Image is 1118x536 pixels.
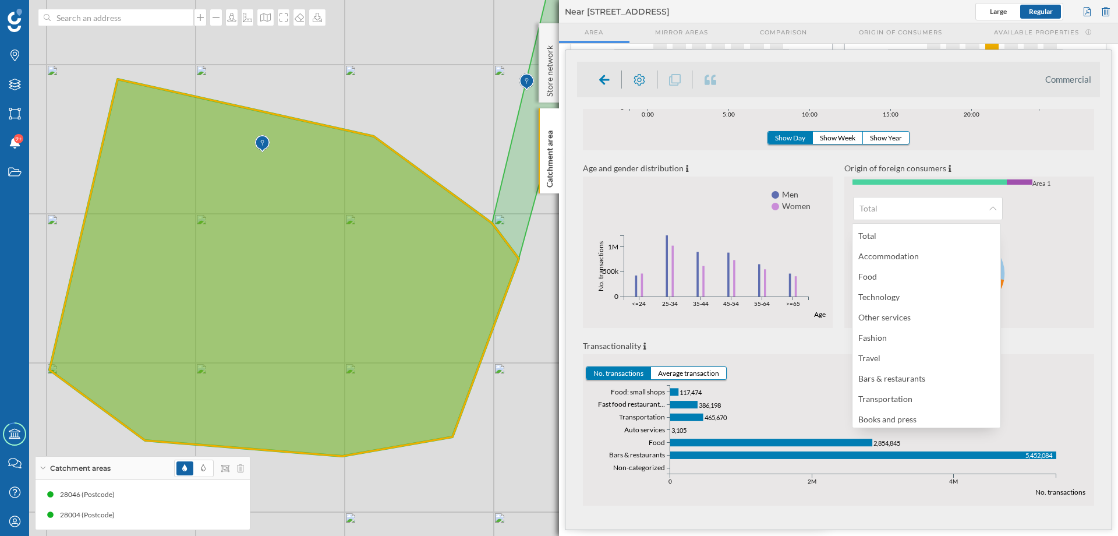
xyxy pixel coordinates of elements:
[668,478,672,485] text: 0
[1045,73,1091,85] li: Commercial
[613,463,665,472] text: Non-categorized
[15,133,22,144] span: 9+
[782,200,811,212] span: Women
[858,251,919,261] div: Accommodation
[813,132,863,144] button: Show Week
[768,132,813,144] button: Show Day
[1035,488,1085,496] text: No. transactions
[782,189,798,200] span: Men
[24,8,66,19] span: Soporte
[680,389,702,396] tspan: 117,474
[583,340,641,352] p: Transactionality
[858,292,900,302] div: Technology
[873,439,900,446] tspan: 2,854,845
[544,126,556,188] p: Catchment area
[8,9,22,32] img: Geoblink Logo
[693,300,709,307] text: 35-44
[1025,452,1053,459] tspan: 5,452,084
[671,426,687,434] tspan: 3,105
[844,162,1094,174] p: Origin of foreign consumers
[620,103,624,111] text: 0
[609,451,665,460] text: Bars & restaurants
[651,367,726,379] button: Average transaction
[619,412,665,421] text: Transportation
[990,7,1007,16] span: Large
[699,401,721,408] tspan: 386,198
[662,300,678,307] text: 25-34
[863,132,909,144] button: Show Year
[598,400,665,409] text: Fast food restaurant…
[60,509,121,521] div: 28004 (Postcode)
[611,387,665,396] text: Food: small shops
[858,231,876,241] div: Total
[705,414,727,421] tspan: 465,670
[858,353,880,363] div: Travel
[624,425,665,434] text: Auto services
[632,300,646,307] text: <=24
[786,300,800,307] text: >=65
[859,28,942,37] span: Origin of consumers
[642,111,654,118] text: 0:00
[649,438,665,447] text: Food
[858,333,887,343] div: Fashion
[1029,7,1053,16] span: Regular
[60,489,121,500] div: 28046 (Postcode)
[949,478,958,485] text: 4M
[808,478,816,485] text: 2M
[814,310,826,319] text: Age
[585,28,603,37] span: Area
[655,28,708,37] span: Mirror areas
[760,28,807,37] span: Comparison
[586,367,651,379] button: No. transactions
[858,394,912,404] div: Transportation
[544,41,556,97] p: Store network
[723,300,739,307] text: 45-54
[614,292,618,301] text: 0
[50,463,111,474] span: Catchment areas
[754,300,770,307] text: 55-64
[608,242,618,251] text: 1M
[858,271,877,281] div: Food
[994,28,1079,37] span: Available properties
[859,203,878,214] span: Total
[596,241,605,291] text: No. transactions
[858,414,917,424] div: Books and press
[583,162,833,174] p: Age and gender distribution
[802,111,818,118] text: 10:00
[964,111,979,118] text: 20:00
[603,267,619,276] text: 500k
[519,70,534,94] img: Marker
[565,6,670,17] span: Near [STREET_ADDRESS]
[723,111,735,118] text: 5:00
[858,373,925,383] div: Bars & restaurants
[883,111,898,118] text: 15:00
[255,132,270,156] img: Marker
[858,312,911,322] div: Other services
